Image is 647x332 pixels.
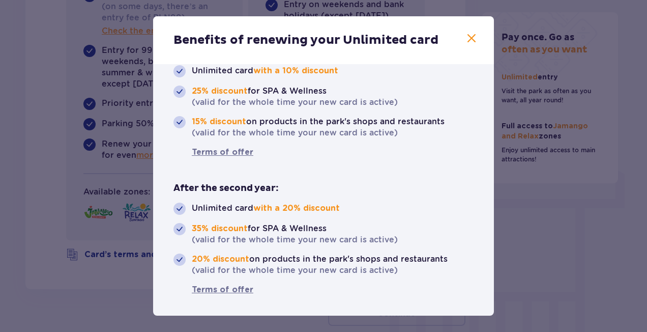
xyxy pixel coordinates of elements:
img: roundedCheckViolet.08aa6296ab76d5429d45520157310d6a.svg [173,254,186,266]
img: roundedCheckViolet.08aa6296ab76d5429d45520157310d6a.svg [173,65,186,77]
strong: 15% discount [192,118,246,126]
strong: 20% discount [192,255,249,263]
p: (valid for the whole time your new card is active) [192,265,448,276]
strong: 25% discount [192,87,248,95]
p: After the second year: [173,182,279,195]
p: Unlimited card [192,203,340,214]
a: Terms of offer [192,147,253,158]
p: Unlimited card [192,65,338,76]
img: roundedCheckViolet.08aa6296ab76d5429d45520157310d6a.svg [173,223,186,235]
a: Terms of offer [192,284,253,295]
p: (valid for the whole time your new card is active) [192,127,445,139]
img: roundedCheckViolet.08aa6296ab76d5429d45520157310d6a.svg [173,116,186,128]
p: for SPA & Wellness [192,223,398,245]
p: Benefits of renewing your Unlimited card [173,33,438,48]
p: (valid for the whole time your new card is active) [192,97,398,108]
p: (valid for the whole time your new card is active) [192,234,398,245]
strong: with a 10% discount [253,67,338,75]
strong: with a 20% discount [253,204,340,212]
p: for SPA & Wellness [192,86,398,108]
p: on products in the park's shops and restaurants [192,254,448,276]
strong: 35% discount [192,225,248,233]
p: on products in the park's shops and restaurants [192,116,445,139]
img: roundedCheckViolet.08aa6296ab76d5429d45520157310d6a.svg [173,203,186,215]
img: roundedCheckViolet.08aa6296ab76d5429d45520157310d6a.svg [173,86,186,98]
